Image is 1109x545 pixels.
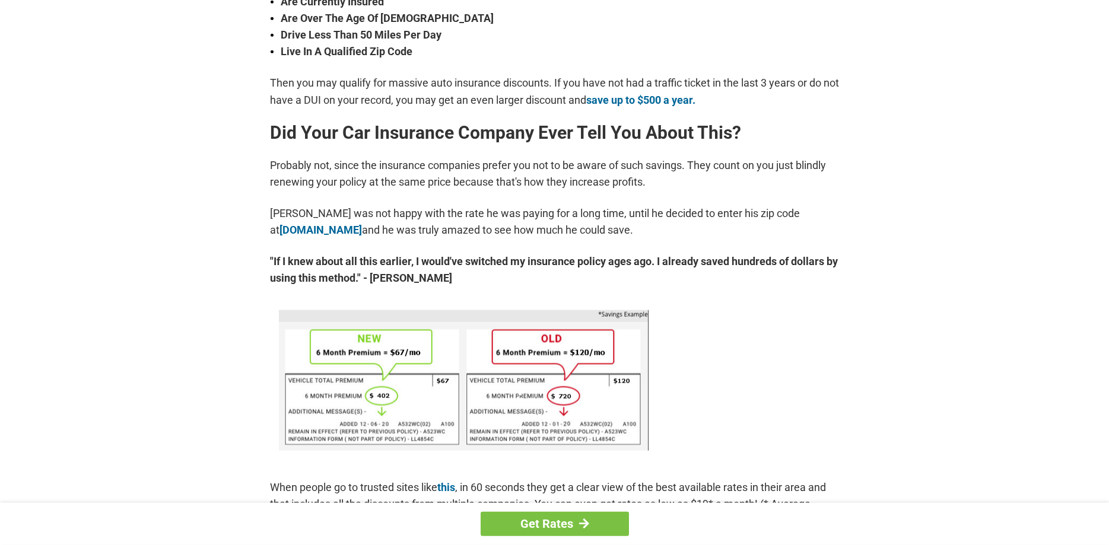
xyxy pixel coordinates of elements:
strong: Live In A Qualified Zip Code [281,43,840,60]
a: [DOMAIN_NAME] [279,224,362,236]
a: save up to $500 a year. [586,94,695,106]
strong: Drive Less Than 50 Miles Per Day [281,27,840,43]
strong: Are Over The Age Of [DEMOGRAPHIC_DATA] [281,10,840,27]
img: savings [279,310,649,451]
p: Probably not, since the insurance companies prefer you not to be aware of such savings. They coun... [270,157,840,190]
p: Then you may qualify for massive auto insurance discounts. If you have not had a traffic ticket i... [270,75,840,108]
a: this [437,481,455,493]
strong: "If I knew about all this earlier, I would've switched my insurance policy ages ago. I already sa... [270,253,840,286]
p: [PERSON_NAME] was not happy with the rate he was paying for a long time, until he decided to ente... [270,205,840,238]
a: Get Rates [481,512,629,536]
h2: Did Your Car Insurance Company Ever Tell You About This? [270,123,840,142]
p: When people go to trusted sites like , in 60 seconds they get a clear view of the best available ... [270,479,840,529]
